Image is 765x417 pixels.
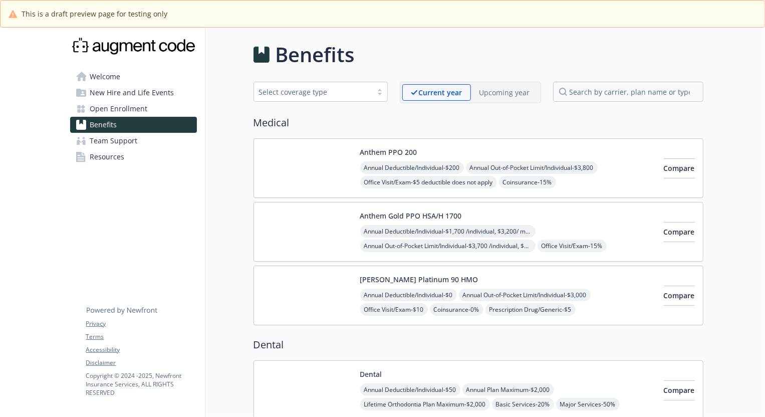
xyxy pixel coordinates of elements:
span: Benefits [90,117,117,133]
a: Accessibility [86,345,196,354]
p: Copyright © 2024 - 2025 , Newfront Insurance Services, ALL RIGHTS RESERVED [86,371,196,397]
img: Principal Financial Group Inc carrier logo [262,369,352,411]
h1: Benefits [276,40,355,70]
span: Annual Out-of-Pocket Limit/Individual - $3,000 [459,289,591,301]
span: Compare [664,227,695,237]
span: Annual Out-of-Pocket Limit/Individual - $3,700 /individual, $3,700/ member [360,240,536,252]
div: Select coverage type [259,87,367,97]
span: Compare [664,291,695,300]
span: Compare [664,163,695,173]
a: New Hire and Life Events [70,85,197,101]
span: Compare [664,385,695,395]
button: Dental [360,369,382,379]
span: Annual Deductible/Individual - $50 [360,383,460,396]
a: Terms [86,332,196,341]
span: Annual Deductible/Individual - $200 [360,161,464,174]
span: Prescription Drug/Generic - $5 [485,303,576,316]
img: Anthem Blue Cross carrier logo [262,211,352,253]
span: Annual Out-of-Pocket Limit/Individual - $3,800 [466,161,598,174]
span: Annual Plan Maximum - $2,000 [462,383,554,396]
span: Coinsurance - 15% [499,176,556,188]
a: Open Enrollment [70,101,197,117]
img: Anthem Blue Cross carrier logo [262,147,352,189]
a: Benefits [70,117,197,133]
a: Resources [70,149,197,165]
button: Anthem Gold PPO HSA/H 1700 [360,211,462,221]
span: Annual Deductible/Individual - $1,700 /individual, $3,200/ member [360,225,536,238]
button: Compare [664,286,695,306]
span: Basic Services - 20% [492,398,554,410]
button: Compare [664,158,695,178]
input: search by carrier, plan name or type [553,82,703,102]
a: Disclaimer [86,358,196,367]
a: Team Support [70,133,197,149]
span: Team Support [90,133,138,149]
a: Privacy [86,319,196,328]
p: Upcoming year [479,87,530,98]
span: This is a draft preview page for testing only [22,9,167,19]
h2: Dental [253,337,703,352]
p: Current year [419,87,462,98]
span: Office Visit/Exam - $10 [360,303,428,316]
img: Kaiser Permanente Insurance Company carrier logo [262,274,352,317]
span: Annual Deductible/Individual - $0 [360,289,457,301]
span: Open Enrollment [90,101,148,117]
span: New Hire and Life Events [90,85,174,101]
button: Compare [664,380,695,400]
button: Anthem PPO 200 [360,147,417,157]
span: Office Visit/Exam - 15% [538,240,607,252]
span: Resources [90,149,125,165]
span: Office Visit/Exam - $5 deductible does not apply [360,176,497,188]
button: Compare [664,222,695,242]
span: Major Services - 50% [556,398,620,410]
button: [PERSON_NAME] Platinum 90 HMO [360,274,478,285]
a: Welcome [70,69,197,85]
span: Welcome [90,69,121,85]
span: Lifetime Orthodontia Plan Maximum - $2,000 [360,398,490,410]
h2: Medical [253,115,703,130]
span: Coinsurance - 0% [430,303,483,316]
